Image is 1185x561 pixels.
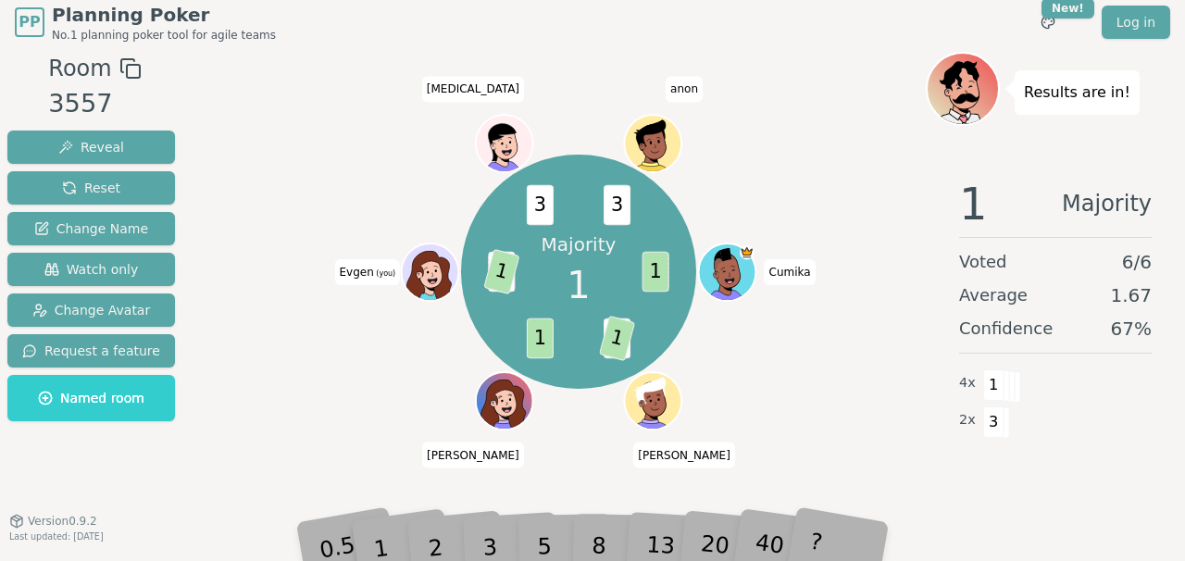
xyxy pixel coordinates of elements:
[422,442,524,467] span: Click to change your name
[1111,316,1152,342] span: 67 %
[1062,181,1152,226] span: Majority
[959,181,988,226] span: 1
[48,85,141,123] div: 3557
[959,316,1053,342] span: Confidence
[58,138,124,156] span: Reveal
[44,260,139,279] span: Watch only
[1024,80,1130,106] p: Results are in!
[7,334,175,368] button: Request a feature
[599,316,635,362] span: 1
[422,76,524,102] span: Click to change your name
[483,249,519,295] span: 1
[567,257,590,313] span: 1
[1110,282,1152,308] span: 1.67
[38,389,144,407] span: Named room
[7,375,175,421] button: Named room
[1122,249,1152,275] span: 6 / 6
[7,253,175,286] button: Watch only
[7,131,175,164] button: Reveal
[666,76,703,102] span: Click to change your name
[604,185,630,226] span: 3
[7,171,175,205] button: Reset
[527,318,554,359] span: 1
[22,342,160,360] span: Request a feature
[34,219,148,238] span: Change Name
[959,249,1007,275] span: Voted
[19,11,40,33] span: PP
[52,2,276,28] span: Planning Poker
[9,514,97,529] button: Version0.9.2
[959,373,976,393] span: 4 x
[404,245,457,299] button: Click to change your avatar
[48,52,111,85] span: Room
[7,212,175,245] button: Change Name
[983,406,1004,438] span: 3
[983,369,1004,401] span: 1
[740,245,754,259] span: Cumika is the host
[765,259,816,285] span: Click to change your name
[374,269,396,278] span: (you)
[62,179,120,197] span: Reset
[959,282,1028,308] span: Average
[642,252,669,293] span: 1
[1031,6,1065,39] button: New!
[633,442,735,467] span: Click to change your name
[15,2,276,43] a: PPPlanning PokerNo.1 planning poker tool for agile teams
[542,231,617,257] p: Majority
[9,531,104,542] span: Last updated: [DATE]
[32,301,151,319] span: Change Avatar
[334,259,400,285] span: Click to change your name
[7,293,175,327] button: Change Avatar
[959,410,976,430] span: 2 x
[28,514,97,529] span: Version 0.9.2
[52,28,276,43] span: No.1 planning poker tool for agile teams
[1102,6,1170,39] a: Log in
[527,185,554,226] span: 3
